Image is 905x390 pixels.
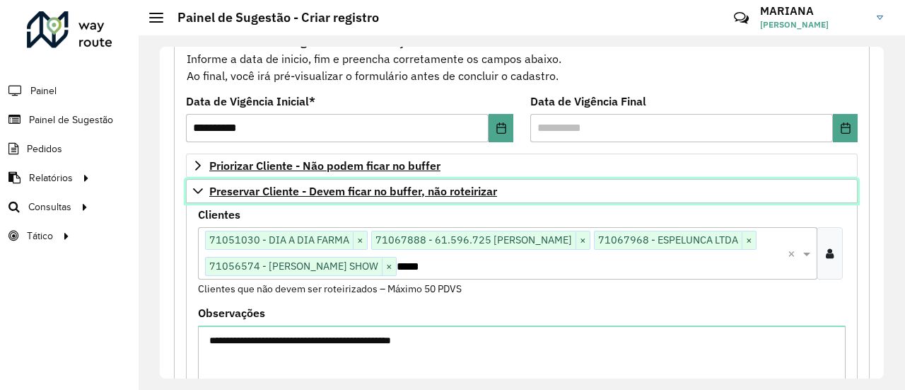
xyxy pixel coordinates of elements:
label: Clientes [198,206,240,223]
span: 71056574 - [PERSON_NAME] SHOW [206,258,382,275]
a: Contato Rápido [726,3,757,33]
span: Preservar Cliente - Devem ficar no buffer, não roteirizar [209,185,497,197]
span: Priorizar Cliente - Não podem ficar no buffer [209,160,440,171]
div: Informe a data de inicio, fim e preencha corretamente os campos abaixo. Ao final, você irá pré-vi... [186,33,858,85]
span: × [742,232,756,249]
label: Observações [198,304,265,321]
span: 71067968 - ESPELUNCA LTDA [595,231,742,248]
span: Tático [27,229,53,243]
label: Data de Vigência Final [530,93,646,110]
span: Pedidos [27,142,62,156]
span: × [382,258,396,275]
h2: Painel de Sugestão - Criar registro [163,10,379,25]
span: Consultas [28,200,71,214]
button: Choose Date [489,114,513,142]
h3: MARIANA [760,4,866,18]
span: 71067888 - 61.596.725 [PERSON_NAME] [372,231,576,248]
a: Preservar Cliente - Devem ficar no buffer, não roteirizar [186,179,858,203]
span: Relatórios [29,171,73,185]
span: Clear all [788,245,800,262]
span: [PERSON_NAME] [760,18,866,31]
span: Painel de Sugestão [29,113,113,127]
strong: Cadastro Painel de sugestão de roteirização: [187,35,420,49]
span: Painel [30,84,57,98]
a: Priorizar Cliente - Não podem ficar no buffer [186,154,858,178]
span: × [576,232,590,249]
label: Data de Vigência Inicial [186,93,315,110]
span: 71051030 - DIA A DIA FARMA [206,231,353,248]
small: Clientes que não devem ser roteirizados – Máximo 50 PDVS [198,282,462,295]
button: Choose Date [833,114,858,142]
span: × [353,232,367,249]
